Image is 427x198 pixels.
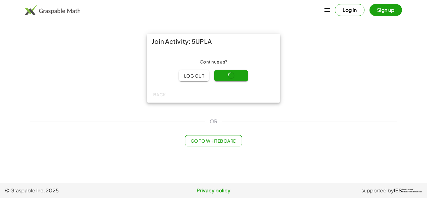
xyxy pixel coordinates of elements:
[361,187,394,194] span: supported by
[184,73,204,79] span: Log out
[402,189,422,193] span: Institute of Education Sciences
[394,187,422,194] a: IESInstitute ofEducation Sciences
[5,187,144,194] span: © Graspable Inc, 2025
[144,187,283,194] a: Privacy policy
[190,138,236,144] span: Go to Whiteboard
[369,4,402,16] button: Sign up
[335,4,364,16] button: Log in
[152,59,275,65] div: Continue as ?
[394,188,402,194] span: IES
[185,135,242,146] button: Go to Whiteboard
[179,70,209,81] button: Log out
[147,34,280,49] div: Join Activity: 5UPLA
[210,118,217,125] span: OR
